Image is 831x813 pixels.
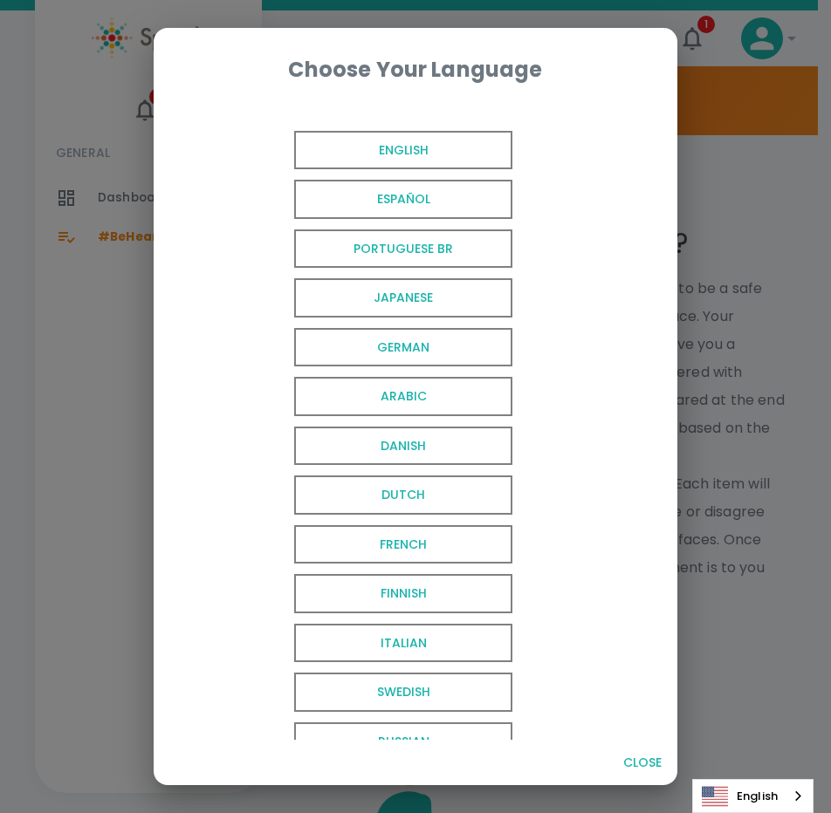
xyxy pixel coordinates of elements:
[231,717,519,767] button: Russian
[231,323,519,372] button: German
[231,126,519,175] button: English
[692,779,814,813] div: Language
[294,427,512,466] span: Danish
[294,574,512,613] span: Finnish
[231,569,519,618] button: Finnish
[615,747,670,779] button: Close
[231,273,519,323] button: Japanese
[294,525,512,564] span: French
[294,278,512,318] span: Japanese
[231,667,519,717] button: Swedish
[294,131,512,170] span: English
[231,520,519,570] button: French
[231,470,519,520] button: Dutch
[231,174,519,224] button: Español
[294,328,512,367] span: German
[294,180,512,219] span: Español
[182,56,649,84] div: Choose Your Language
[231,224,519,274] button: Portuguese BR
[692,779,814,813] aside: Language selected: English
[693,780,813,812] a: English
[294,722,512,762] span: Russian
[294,475,512,515] span: Dutch
[294,673,512,712] span: Swedish
[294,229,512,269] span: Portuguese BR
[294,624,512,663] span: Italian
[231,372,519,421] button: Arabic
[231,618,519,668] button: Italian
[231,421,519,471] button: Danish
[294,377,512,416] span: Arabic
